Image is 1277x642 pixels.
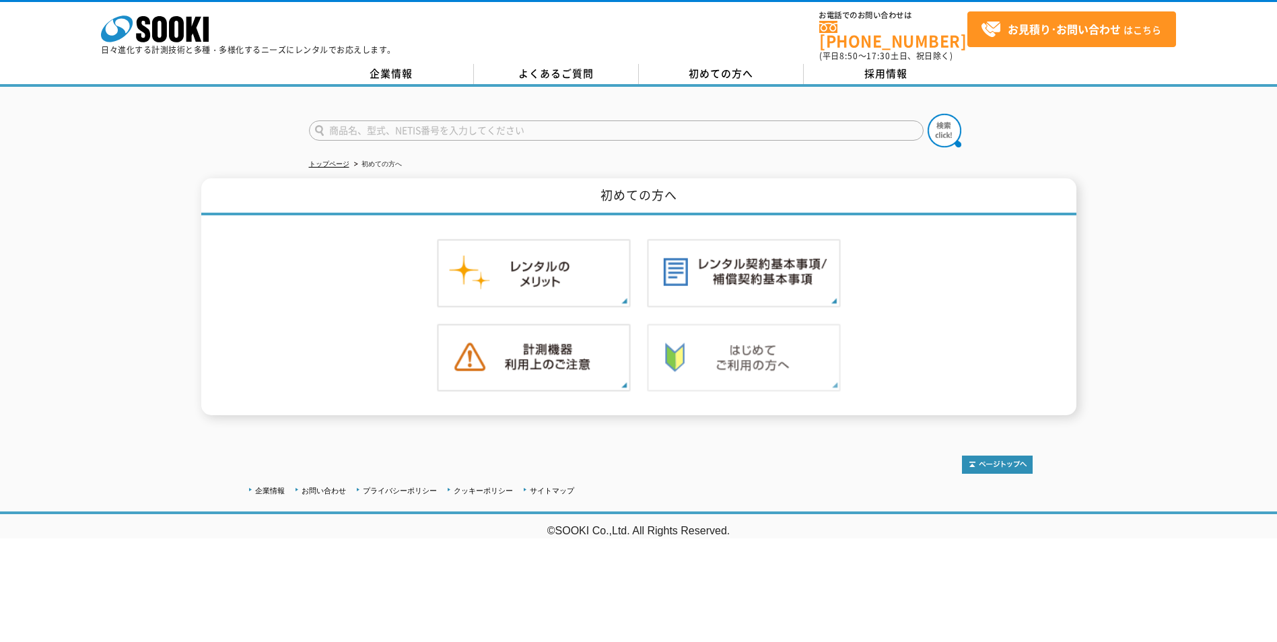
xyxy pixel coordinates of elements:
[647,239,841,308] img: レンタル契約基本事項／補償契約基本事項
[819,21,967,48] a: [PHONE_NUMBER]
[962,456,1033,474] img: トップページへ
[839,50,858,62] span: 8:50
[819,11,967,20] span: お電話でのお問い合わせは
[819,50,953,62] span: (平日 ～ 土日、祝日除く)
[101,46,396,54] p: 日々進化する計測技術と多種・多様化するニーズにレンタルでお応えします。
[866,50,891,62] span: 17:30
[363,487,437,495] a: プライバシーポリシー
[967,11,1176,47] a: お見積り･お問い合わせはこちら
[309,120,924,141] input: 商品名、型式、NETIS番号を入力してください
[351,157,402,172] li: 初めての方へ
[454,487,513,495] a: クッキーポリシー
[437,324,631,392] img: 計測機器ご利用上のご注意
[309,64,474,84] a: 企業情報
[981,20,1161,40] span: はこちら
[639,64,804,84] a: 初めての方へ
[474,64,639,84] a: よくあるご質問
[201,178,1076,215] h1: 初めての方へ
[804,64,969,84] a: 採用情報
[928,114,961,147] img: btn_search.png
[530,487,574,495] a: サイトマップ
[309,160,349,168] a: トップページ
[689,66,753,81] span: 初めての方へ
[437,239,631,308] img: レンタルのメリット
[647,324,841,392] img: 初めての方へ
[255,487,285,495] a: 企業情報
[302,487,346,495] a: お問い合わせ
[1008,21,1121,37] strong: お見積り･お問い合わせ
